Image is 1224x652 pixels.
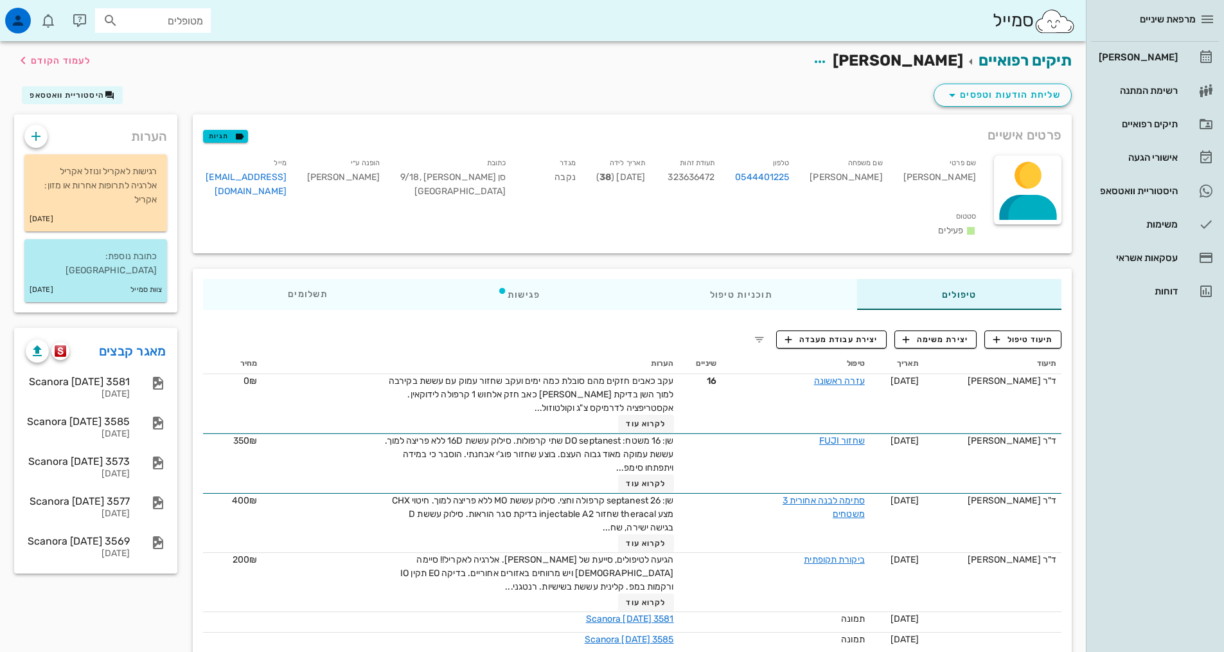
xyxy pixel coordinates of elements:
[891,634,919,645] span: [DATE]
[586,613,674,624] a: Scanora [DATE] 3581
[857,279,1061,310] div: טיפולים
[392,495,674,533] span: שן: 26 septanest קרפולה וחצי. סילוק עששת MO ללא פריצה למוך. חיטוי CHX מצע theracal שחזור injectab...
[891,495,919,506] span: [DATE]
[848,159,883,167] small: שם משפחה
[233,554,257,565] span: 200₪
[814,376,865,386] a: עזרה ראשונה
[626,539,666,548] span: לקרוא עוד
[684,374,716,388] span: 16
[1091,276,1219,307] a: דוחות
[1091,142,1219,173] a: אישורי הגעה
[783,495,865,520] a: סתימה לבנה אחורית 3 משטחים
[929,553,1056,566] div: ד"ר [PERSON_NAME]
[993,7,1076,35] div: סמייל
[956,212,977,221] small: סטטוס
[894,331,977,349] button: יצירת משימה
[776,331,886,349] button: יצירת עבודת מעבדה
[1096,286,1178,296] div: דוחות
[55,345,67,357] img: scanora logo
[679,354,722,374] th: שיניים
[420,172,421,183] span: ,
[773,159,790,167] small: טלפון
[1091,242,1219,273] a: עסקאות אשראי
[625,279,857,310] div: תוכניות טיפול
[804,554,864,565] a: ביקורת תקופתית
[618,475,674,493] button: לקרוא עוד
[1091,176,1219,206] a: היסטוריית וואטסאפ
[799,153,892,206] div: [PERSON_NAME]
[414,186,506,197] span: [GEOGRAPHIC_DATA]
[26,548,130,559] div: [DATE]
[1091,75,1219,106] a: רשימת המתנה
[30,212,53,226] small: [DATE]
[15,49,91,72] button: לעמוד הקודם
[203,354,262,374] th: מחיר
[1091,209,1219,240] a: משימות
[26,509,130,520] div: [DATE]
[99,341,166,361] a: מאגר קבצים
[618,534,674,552] button: לקרוא עוד
[722,354,870,374] th: טיפול
[1096,86,1178,96] div: רשימת המתנה
[1140,14,1196,25] span: מרפאת שיניים
[618,415,674,433] button: לקרוא עוד
[626,419,666,428] span: לקרוא עוד
[516,153,585,206] div: נקבה
[1096,186,1178,196] div: היסטוריית וואטסאפ
[26,429,130,440] div: [DATE]
[929,374,1056,388] div: ד"ר [PERSON_NAME]
[819,435,865,446] a: שחזור FUJI
[30,283,53,297] small: [DATE]
[893,153,986,206] div: [PERSON_NAME]
[929,434,1056,448] div: ד"ר [PERSON_NAME]
[841,634,865,645] span: תמונה
[891,376,919,386] span: [DATE]
[945,87,1061,103] span: שליחת הודעות וטפסים
[599,172,611,183] strong: 38
[26,469,130,480] div: [DATE]
[31,55,91,66] span: לעמוד הקודם
[26,535,130,547] div: Scanora [DATE] 3569
[26,415,130,428] div: Scanora [DATE] 3585
[560,159,575,167] small: מגדר
[297,153,390,206] div: [PERSON_NAME]
[30,91,104,100] span: היסטוריית וואטסאפ
[1096,152,1178,163] div: אישורי הגעה
[596,172,645,183] span: [DATE] ( )
[26,495,130,507] div: Scanora [DATE] 3577
[351,159,380,167] small: הופנה ע״י
[979,51,1072,69] a: תיקים רפואיים
[35,249,157,278] p: כתובת נוספת: [GEOGRAPHIC_DATA]
[585,634,674,645] a: Scanora [DATE] 3585
[203,130,248,143] button: תגיות
[233,435,257,446] span: 350₪
[14,114,177,152] div: הערות
[274,159,286,167] small: מייל
[232,495,257,506] span: 400₪
[626,598,666,607] span: לקרוא עוד
[22,86,123,104] button: היסטוריית וואטסאפ
[1034,8,1076,34] img: SmileCloud logo
[26,389,130,400] div: [DATE]
[389,376,674,413] span: עקב כאבים חזקים מהם סובלת כמה ימים ועקב שחזור עמוק עם עששת בקירבה למוך השן בדיקת [PERSON_NAME] כא...
[244,376,257,386] span: 0₪
[891,435,919,446] span: [DATE]
[680,159,714,167] small: תעודת זהות
[1096,253,1178,263] div: עסקאות אשראי
[1091,42,1219,73] a: [PERSON_NAME]
[51,342,69,360] button: scanora logo
[206,172,287,197] a: [EMAIL_ADDRESS][DOMAIN_NAME]
[487,159,506,167] small: כתובת
[400,554,673,592] span: הגיעה לטיפולים, סייעת של [PERSON_NAME]. אלרגיה לאקריל!! סיימה [DEMOGRAPHIC_DATA] ויש מרווחים באזו...
[412,279,625,310] div: פגישות
[288,290,328,299] span: תשלומים
[668,172,714,183] span: 323636472
[785,334,878,345] span: יצירת עבודת מעבדה
[1096,119,1178,129] div: תיקים רפואיים
[903,334,968,345] span: יצירת משימה
[385,435,674,473] span: שן: 16 משטח: DO septanest שתי קרפולות. סילוק עששת 16D ללא פריצה למוך. עששת עמוקה מאוד גבוה העצם. ...
[870,354,924,374] th: תאריך
[891,613,919,624] span: [DATE]
[610,159,645,167] small: תאריך לידה
[938,225,963,236] span: פעילים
